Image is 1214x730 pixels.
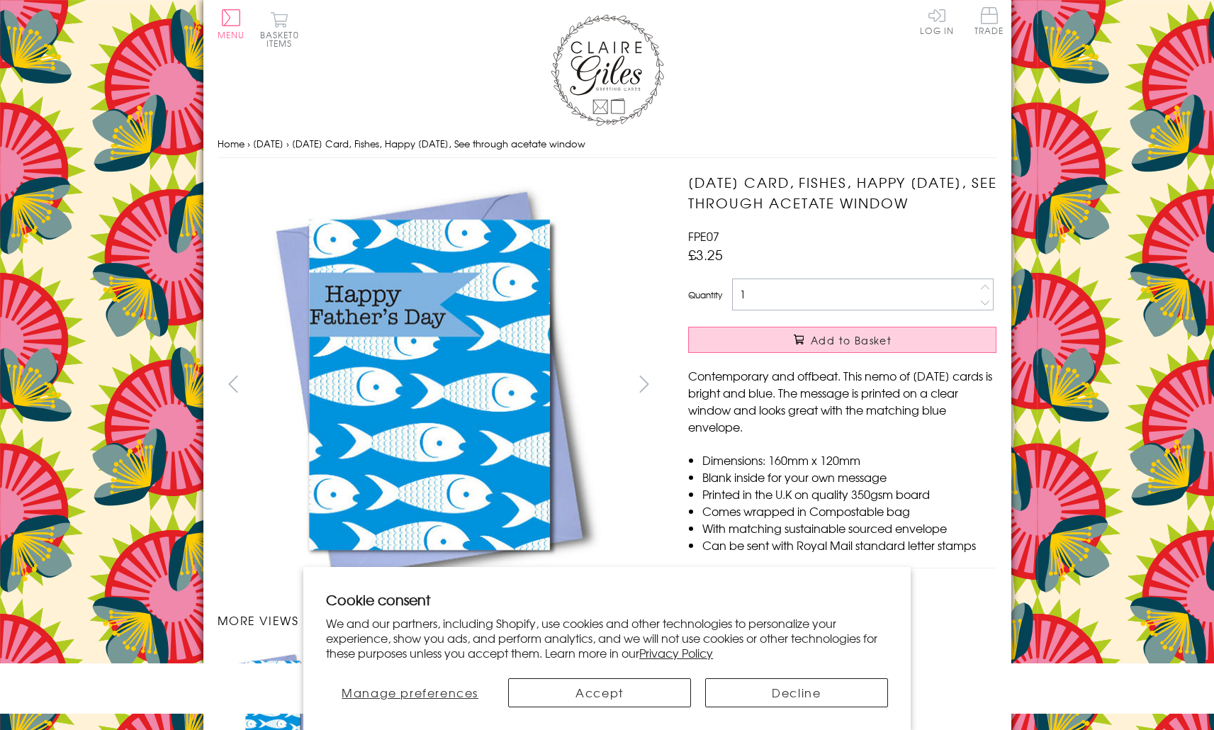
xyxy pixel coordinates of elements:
li: With matching sustainable sourced envelope [702,520,996,537]
li: Dimensions: 160mm x 120mm [702,451,996,468]
button: Basket0 items [260,11,299,47]
button: prev [218,368,249,400]
span: › [247,137,250,150]
li: Printed in the U.K on quality 350gsm board [702,485,996,502]
li: Blank inside for your own message [702,468,996,485]
span: Manage preferences [342,684,478,701]
nav: breadcrumbs [218,130,997,159]
button: Manage preferences [326,678,494,707]
span: FPE07 [688,228,719,245]
span: 0 items [266,28,299,50]
span: Menu [218,28,245,41]
button: Decline [705,678,888,707]
span: [DATE] Card, Fishes, Happy [DATE], See through acetate window [292,137,585,150]
a: Home [218,137,245,150]
h2: Cookie consent [326,590,888,610]
p: Contemporary and offbeat. This nemo of [DATE] cards is bright and blue. The message is printed on... [688,367,996,435]
span: › [286,137,289,150]
span: £3.25 [688,245,723,264]
li: Comes wrapped in Compostable bag [702,502,996,520]
span: Add to Basket [811,333,892,347]
span: Trade [974,7,1004,35]
p: We and our partners, including Shopify, use cookies and other technologies to personalize your ex... [326,616,888,660]
a: Trade [974,7,1004,38]
h3: More views [218,612,661,629]
a: Privacy Policy [639,644,713,661]
button: Accept [508,678,691,707]
button: Add to Basket [688,327,996,353]
button: next [628,368,660,400]
a: [DATE] [253,137,283,150]
img: Father's Day Card, Fishes, Happy Father's Day, See through acetate window [217,172,642,597]
h1: [DATE] Card, Fishes, Happy [DATE], See through acetate window [688,172,996,213]
a: Log In [920,7,954,35]
img: Father's Day Card, Fishes, Happy Father's Day, See through acetate window [660,172,1085,597]
li: Can be sent with Royal Mail standard letter stamps [702,537,996,554]
label: Quantity [688,288,722,301]
img: Claire Giles Greetings Cards [551,14,664,126]
button: Menu [218,9,245,39]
